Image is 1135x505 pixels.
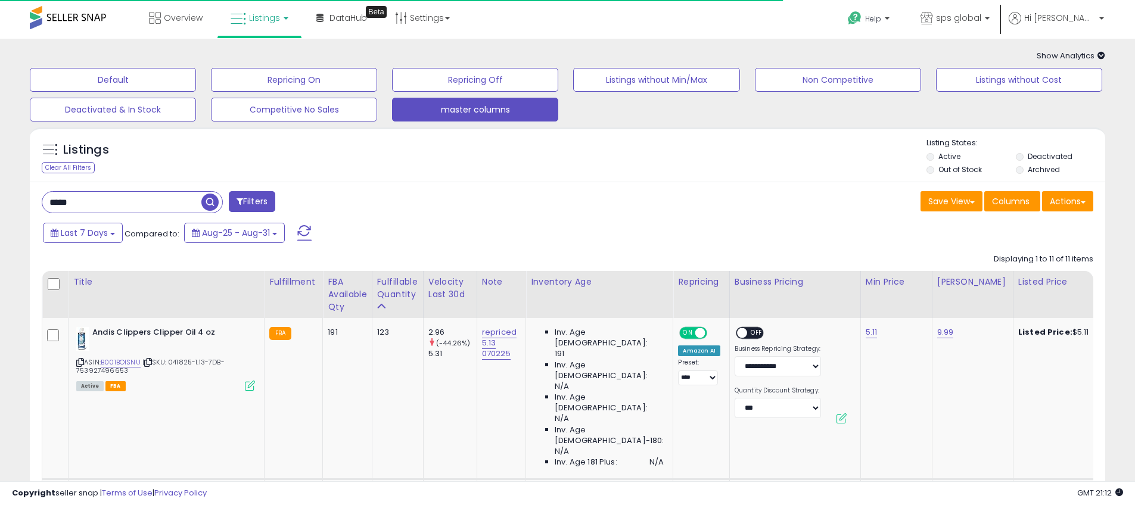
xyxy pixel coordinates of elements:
[211,98,377,121] button: Competitive No Sales
[681,328,696,338] span: ON
[76,327,255,389] div: ASIN:
[43,223,123,243] button: Last 7 Days
[865,14,881,24] span: Help
[329,12,367,24] span: DataHub
[428,276,472,301] div: Velocity Last 30d
[992,195,1030,207] span: Columns
[101,357,141,367] a: B001BOISNU
[482,326,517,360] a: repriced 5.13 070225
[269,276,318,288] div: Fulfillment
[555,327,664,348] span: Inv. Age [DEMOGRAPHIC_DATA]:
[73,276,259,288] div: Title
[555,446,569,457] span: N/A
[555,348,564,359] span: 191
[938,164,982,174] label: Out of Stock
[125,228,179,239] span: Compared to:
[328,327,362,338] div: 191
[735,345,821,353] label: Business Repricing Strategy:
[30,68,196,92] button: Default
[555,425,664,446] span: Inv. Age [DEMOGRAPHIC_DATA]-180:
[1018,326,1072,338] b: Listed Price:
[377,327,414,338] div: 123
[482,276,521,288] div: Note
[937,276,1008,288] div: [PERSON_NAME]
[1018,327,1117,338] div: $5.11
[154,487,207,498] a: Privacy Policy
[1042,191,1093,211] button: Actions
[649,457,664,467] span: N/A
[12,488,207,499] div: seller snap | |
[1037,50,1105,61] span: Show Analytics
[184,223,285,243] button: Aug-25 - Aug-31
[926,138,1105,149] p: Listing States:
[866,326,878,338] a: 5.11
[994,254,1093,265] div: Displaying 1 to 11 of 11 items
[678,345,720,356] div: Amazon AI
[1028,151,1072,161] label: Deactivated
[735,276,856,288] div: Business Pricing
[555,457,617,467] span: Inv. Age 181 Plus:
[105,381,126,391] span: FBA
[747,328,766,338] span: OFF
[1024,12,1096,24] span: Hi [PERSON_NAME]
[102,487,153,498] a: Terms of Use
[12,487,55,498] strong: Copyright
[1018,276,1121,288] div: Listed Price
[63,142,109,158] h5: Listings
[678,359,720,385] div: Preset:
[269,327,291,340] small: FBA
[705,328,724,338] span: OFF
[328,276,366,313] div: FBA Available Qty
[936,12,981,24] span: sps global
[1028,164,1060,174] label: Archived
[678,276,724,288] div: Repricing
[61,227,108,239] span: Last 7 Days
[428,348,477,359] div: 5.31
[755,68,921,92] button: Non Competitive
[531,276,668,288] div: Inventory Age
[76,381,104,391] span: All listings currently available for purchase on Amazon
[249,12,280,24] span: Listings
[573,68,739,92] button: Listings without Min/Max
[555,413,569,424] span: N/A
[366,6,387,18] div: Tooltip anchor
[92,327,237,341] b: Andis Clippers Clipper Oil 4 oz
[428,327,477,338] div: 2.96
[555,392,664,413] span: Inv. Age [DEMOGRAPHIC_DATA]:
[936,68,1102,92] button: Listings without Cost
[436,338,470,348] small: (-44.26%)
[30,98,196,121] button: Deactivated & In Stock
[847,11,862,26] i: Get Help
[76,327,89,351] img: 41I1moc3k3L._SL40_.jpg
[1009,12,1104,39] a: Hi [PERSON_NAME]
[555,381,569,392] span: N/A
[202,227,270,239] span: Aug-25 - Aug-31
[838,2,901,39] a: Help
[164,12,203,24] span: Overview
[555,360,664,381] span: Inv. Age [DEMOGRAPHIC_DATA]:
[392,98,558,121] button: master columns
[937,326,954,338] a: 9.99
[377,276,418,301] div: Fulfillable Quantity
[866,276,927,288] div: Min Price
[42,162,95,173] div: Clear All Filters
[211,68,377,92] button: Repricing On
[1077,487,1123,498] span: 2025-09-8 21:12 GMT
[392,68,558,92] button: Repricing Off
[76,357,225,375] span: | SKU: 041825-1.13-7DB-753927496653
[984,191,1040,211] button: Columns
[921,191,982,211] button: Save View
[229,191,275,212] button: Filters
[735,386,821,395] label: Quantity Discount Strategy:
[938,151,960,161] label: Active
